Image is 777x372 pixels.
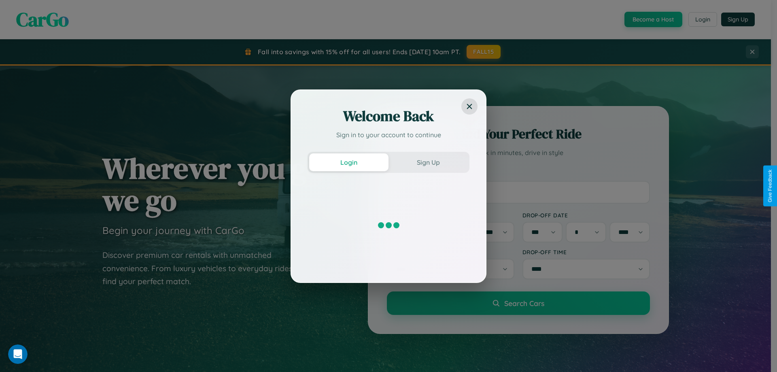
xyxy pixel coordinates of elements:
p: Sign in to your account to continue [308,130,469,140]
div: Give Feedback [767,170,773,202]
button: Sign Up [388,153,468,171]
button: Login [309,153,388,171]
h2: Welcome Back [308,106,469,126]
iframe: Intercom live chat [8,344,28,364]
